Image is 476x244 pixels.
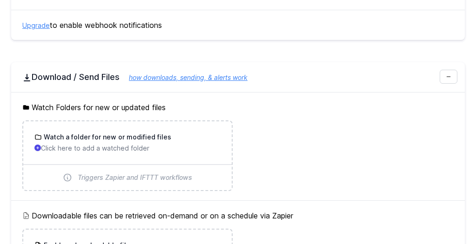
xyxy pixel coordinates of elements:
h3: Watch a folder for new or modified files [42,132,171,142]
iframe: Drift Widget Chat Controller [429,198,465,233]
div: to enable webhook notifications [11,10,465,40]
a: Watch a folder for new or modified files Click here to add a watched folder Triggers Zapier and I... [23,121,232,190]
span: Triggers Zapier and IFTTT workflows [78,173,192,182]
h5: Watch Folders for new or updated files [22,102,454,113]
h5: Downloadable files can be retrieved on-demand or on a schedule via Zapier [22,210,454,221]
h2: Download / Send Files [22,72,454,83]
a: how downloads, sending, & alerts work [120,73,248,81]
a: Upgrade [22,21,50,29]
p: Click here to add a watched folder [34,144,221,153]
